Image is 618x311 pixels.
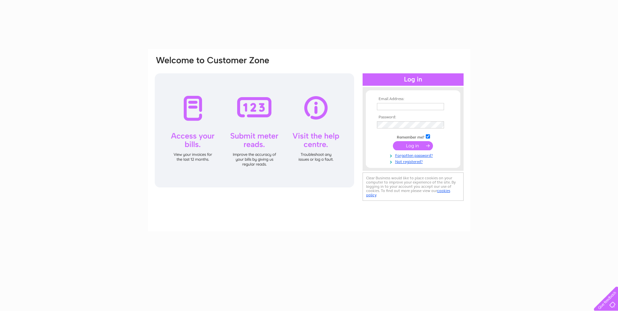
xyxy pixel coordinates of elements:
[393,141,433,150] input: Submit
[375,115,451,120] th: Password:
[363,172,464,201] div: Clear Business would like to place cookies on your computer to improve your experience of the sit...
[377,158,451,164] a: Not registered?
[375,133,451,140] td: Remember me?
[375,97,451,101] th: Email Address:
[366,188,450,197] a: cookies policy
[377,152,451,158] a: Forgotten password?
